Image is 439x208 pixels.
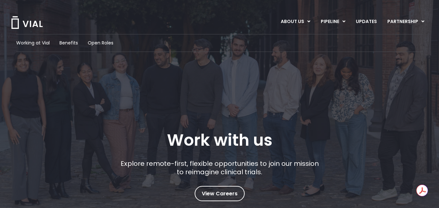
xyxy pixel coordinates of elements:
[276,16,315,27] a: ABOUT USMenu Toggle
[195,186,245,201] a: View Careers
[118,159,321,176] p: Explore remote-first, flexible opportunities to join our mission to reimagine clinical trials.
[316,16,350,27] a: PIPELINEMenu Toggle
[351,16,382,27] a: UPDATES
[202,190,238,198] span: View Careers
[16,40,50,46] a: Working at Vial
[167,131,272,150] h1: Work with us
[11,16,43,29] img: Vial Logo
[382,16,430,27] a: PARTNERSHIPMenu Toggle
[88,40,113,46] a: Open Roles
[59,40,78,46] a: Benefits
